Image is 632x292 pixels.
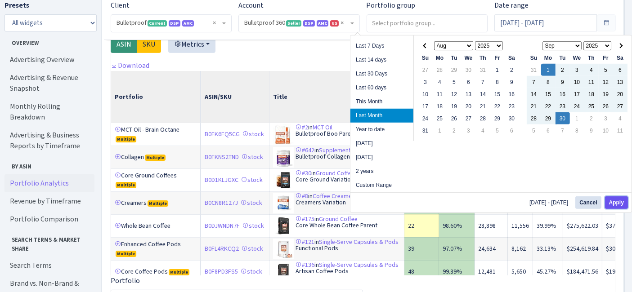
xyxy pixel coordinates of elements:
[111,146,201,168] td: Collagen
[330,20,339,27] span: US
[476,88,490,100] td: 14
[269,168,404,191] td: in Core Ground Variation
[116,136,136,142] span: Multiple
[447,100,462,112] td: 19
[296,146,315,155] a: #642
[418,100,433,112] td: 17
[541,76,556,88] td: 8
[350,164,413,178] li: 2 years
[418,124,433,137] td: 31
[476,124,490,137] td: 4
[490,124,505,137] td: 5
[508,214,533,237] td: 11,556
[296,261,315,269] a: #136
[350,109,413,123] li: Last Month
[584,76,599,88] td: 11
[556,64,570,76] td: 2
[4,192,94,210] a: Revenue by Timeframe
[350,150,413,164] li: [DATE]
[462,76,476,88] td: 6
[556,88,570,100] td: 16
[476,76,490,88] td: 7
[418,76,433,88] td: 3
[490,100,505,112] td: 22
[269,191,404,214] td: in Creamers Variation
[205,244,239,253] a: B0FL4RKCQ2
[556,100,570,112] td: 23
[527,100,541,112] td: 21
[341,18,344,27] span: Remove all items
[433,76,447,88] td: 4
[148,200,168,207] span: Multiple
[570,112,584,124] td: 1
[505,88,519,100] td: 16
[490,112,505,124] td: 29
[4,210,94,228] a: Portfolio Comparison
[418,88,433,100] td: 10
[439,214,475,237] td: 98.60%
[533,237,563,260] td: 33.13%
[490,52,505,64] th: Fr
[111,214,201,237] td: Whole Bean Coffee
[296,238,315,246] a: #121
[313,123,333,132] a: MCT Oil
[404,260,439,283] td: 48
[319,215,358,223] a: Ground Coffee
[505,52,519,64] th: Sa
[296,169,312,177] a: #30
[508,237,533,260] td: 8,162
[201,71,269,123] th: ASIN/SKU
[613,52,628,64] th: Sa
[350,81,413,95] li: Last 60 days
[613,100,628,112] td: 27
[475,237,508,260] td: 24,634
[556,52,570,64] th: Tu
[476,64,490,76] td: 31
[433,112,447,124] td: 25
[244,18,348,27] span: Bulletproof 360 <span class="badge badge-success">Seller</span><span class="badge badge-primary">...
[111,36,137,53] label: ASIN
[241,267,262,276] a: stock
[433,52,447,64] th: Mo
[533,260,563,283] td: 45.27%
[613,112,628,124] td: 4
[563,237,602,260] td: $254,619.84
[319,261,399,269] a: Single-Serve Capsules & Pods
[296,123,309,132] a: #2
[117,18,220,27] span: Bulletproof <span class="badge badge-success">Current</span><span class="badge badge-primary">DSP...
[242,153,263,161] a: stock
[269,237,404,260] td: in Functional Pods
[490,64,505,76] td: 1
[433,88,447,100] td: 11
[599,64,613,76] td: 5
[269,146,404,168] td: in Bulletproof Collagen Variation
[367,15,488,31] input: Select portfolio group...
[242,244,263,253] a: stock
[599,88,613,100] td: 19
[527,64,541,76] td: 31
[111,15,231,32] span: Bulletproof <span class="badge badge-success">Current</span><span class="badge badge-primary">DSP...
[599,100,613,112] td: 26
[462,52,476,64] th: We
[5,159,94,171] span: By ASIN
[169,269,189,275] span: Multiple
[269,71,404,123] th: Title
[584,124,599,137] td: 9
[350,123,413,137] li: Year to date
[433,124,447,137] td: 1
[182,20,194,27] span: AMC
[584,88,599,100] td: 18
[111,191,201,214] td: Creamers
[613,64,628,76] td: 6
[462,64,476,76] td: 30
[137,36,161,53] label: SKU
[433,100,447,112] td: 18
[4,97,94,126] a: Monthly Rolling Breakdown
[111,260,201,283] td: Core Coffee Pods
[273,170,296,190] img: 41b9OTEB8rL._SL75_.jpg
[242,130,264,138] a: stock
[296,215,315,223] a: #175
[529,200,572,205] span: [DATE] - [DATE]
[584,64,599,76] td: 4
[404,214,439,237] td: 22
